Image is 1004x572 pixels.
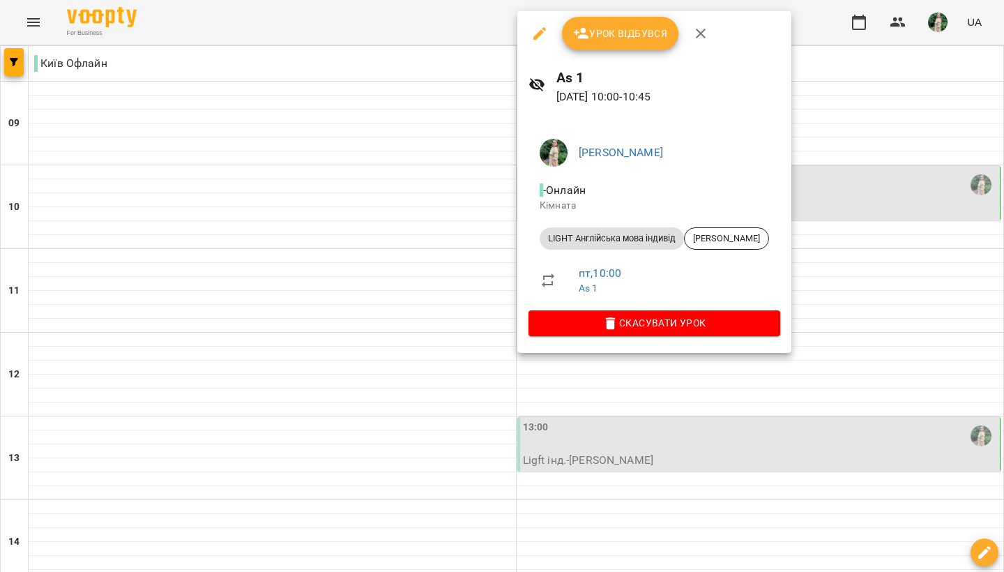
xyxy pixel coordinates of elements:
[556,89,780,105] p: [DATE] 10:00 - 10:45
[579,266,621,280] a: пт , 10:00
[540,232,684,245] span: LIGHT Англійська мова індивід
[540,315,769,331] span: Скасувати Урок
[540,199,769,213] p: Кімната
[579,283,598,294] a: As 1
[562,17,679,50] button: Урок відбувся
[685,232,768,245] span: [PERSON_NAME]
[540,139,568,167] img: bbd0528ef5908bfc68755b7ff7d40d74.jpg
[579,146,663,159] a: [PERSON_NAME]
[573,25,668,42] span: Урок відбувся
[540,183,588,197] span: - Онлайн
[528,310,780,336] button: Скасувати Урок
[556,67,780,89] h6: As 1
[684,227,769,250] div: [PERSON_NAME]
